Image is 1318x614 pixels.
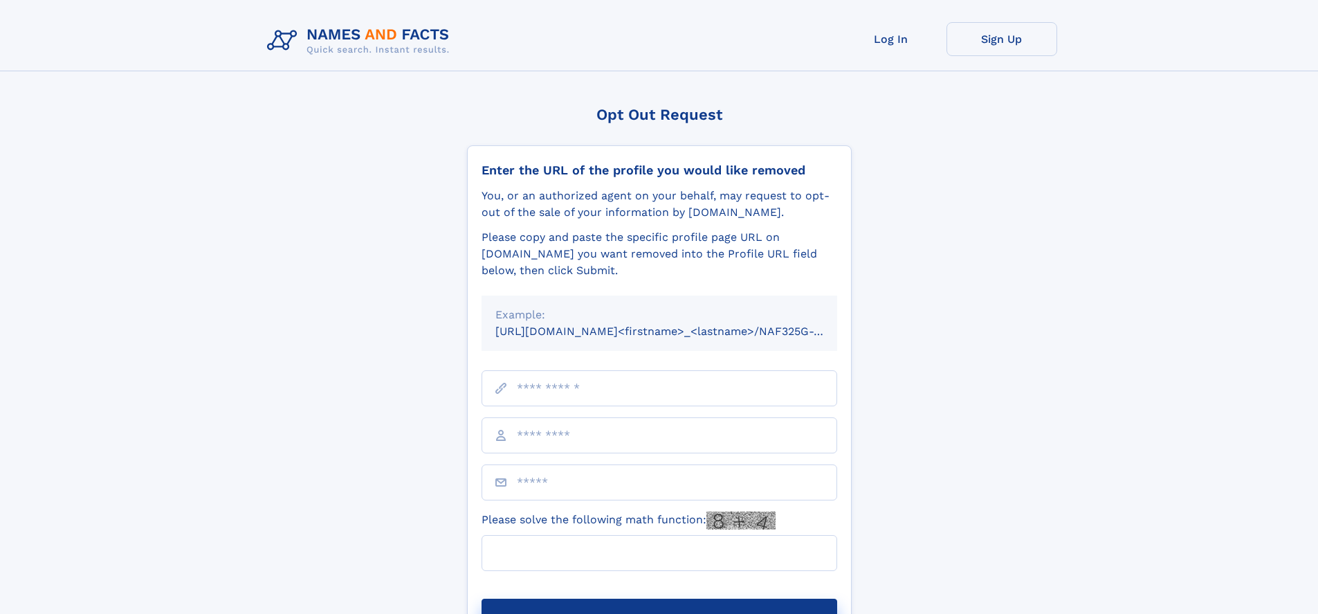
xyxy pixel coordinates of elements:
[482,512,776,530] label: Please solve the following math function:
[262,22,461,60] img: Logo Names and Facts
[467,106,852,123] div: Opt Out Request
[836,22,946,56] a: Log In
[482,229,837,279] div: Please copy and paste the specific profile page URL on [DOMAIN_NAME] you want removed into the Pr...
[482,188,837,221] div: You, or an authorized agent on your behalf, may request to opt-out of the sale of your informatio...
[946,22,1057,56] a: Sign Up
[495,307,823,323] div: Example:
[482,163,837,178] div: Enter the URL of the profile you would like removed
[495,325,863,338] small: [URL][DOMAIN_NAME]<firstname>_<lastname>/NAF325G-xxxxxxxx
